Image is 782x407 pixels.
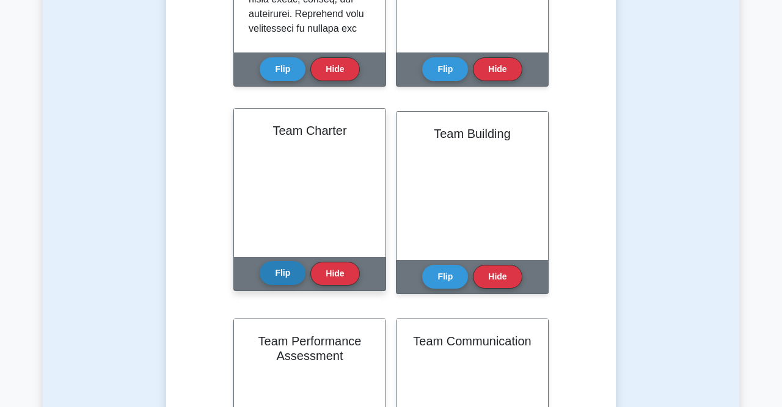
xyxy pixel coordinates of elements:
[411,334,533,348] h2: Team Communication
[249,123,371,138] h2: Team Charter
[411,126,533,141] h2: Team Building
[310,262,359,286] button: Hide
[422,265,468,289] button: Flip
[260,261,305,285] button: Flip
[473,57,522,81] button: Hide
[260,57,305,81] button: Flip
[249,334,371,363] h2: Team Performance Assessment
[422,57,468,81] button: Flip
[473,265,522,289] button: Hide
[310,57,359,81] button: Hide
